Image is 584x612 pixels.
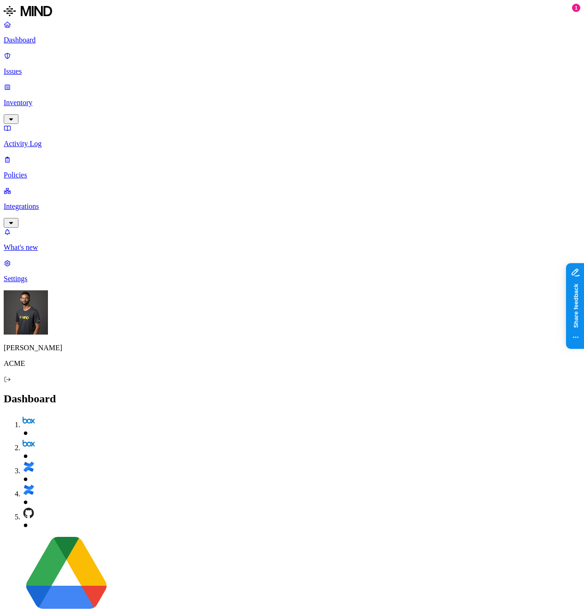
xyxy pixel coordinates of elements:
a: What's new [4,228,580,252]
img: Amit Cohen [4,290,48,335]
a: Issues [4,52,580,76]
p: Integrations [4,202,580,211]
a: Activity Log [4,124,580,148]
a: Settings [4,259,580,283]
img: confluence.svg [22,483,35,496]
img: github.svg [22,506,35,519]
h2: Dashboard [4,393,580,405]
p: Policies [4,171,580,179]
a: Policies [4,155,580,179]
div: 1 [572,4,580,12]
img: box.svg [22,437,35,450]
p: What's new [4,243,580,252]
a: Dashboard [4,20,580,44]
a: Integrations [4,187,580,226]
a: Inventory [4,83,580,123]
img: box.svg [22,414,35,427]
p: Activity Log [4,140,580,148]
p: Issues [4,67,580,76]
p: Inventory [4,99,580,107]
img: confluence.svg [22,460,35,473]
a: MIND [4,4,580,20]
img: MIND [4,4,52,18]
p: ACME [4,359,580,368]
p: Dashboard [4,36,580,44]
p: Settings [4,275,580,283]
